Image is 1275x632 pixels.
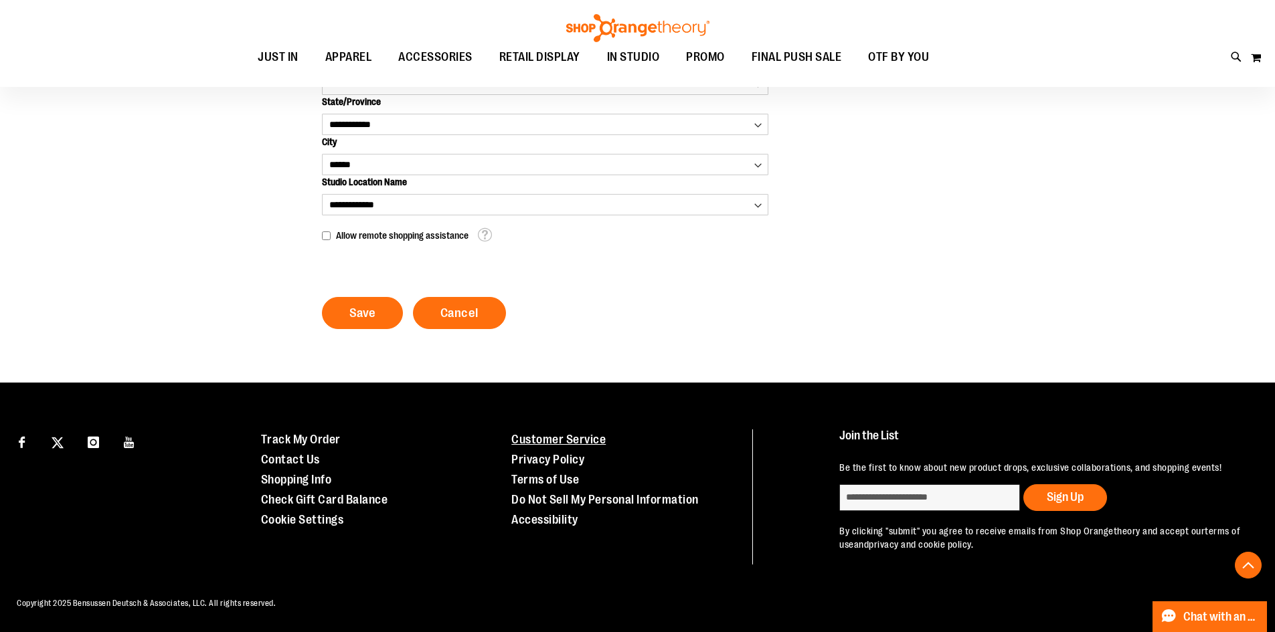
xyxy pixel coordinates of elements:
a: Track My Order [261,433,341,446]
span: Studio Location Name [322,177,407,187]
span: ACCESSORIES [398,42,473,72]
a: terms of use [839,526,1240,550]
button: Chat with an Expert [1153,601,1268,632]
button: Save [322,297,403,329]
a: Visit our Facebook page [10,429,33,453]
img: Shop Orangetheory [564,14,711,42]
a: Check Gift Card Balance [261,493,388,506]
span: City [322,136,337,147]
a: Terms of Use [511,473,579,486]
span: Allow remote shopping assistance [336,230,469,241]
span: PROMO [686,42,725,72]
p: Be the first to know about new product drops, exclusive collaborations, and shopping events! [839,461,1244,474]
h4: Join the List [839,429,1244,454]
a: Visit our Instagram page [82,429,105,453]
span: Copyright 2025 Bensussen Deutsch & Associates, LLC. All rights reserved. [17,599,276,608]
span: Chat with an Expert [1183,611,1259,623]
span: APPAREL [325,42,372,72]
button: Back To Top [1235,552,1262,578]
p: By clicking "submit" you agree to receive emails from Shop Orangetheory and accept our and [839,524,1244,551]
a: Visit our X page [46,429,70,453]
a: Visit our Youtube page [118,429,141,453]
input: enter email [839,484,1020,511]
span: JUST IN [258,42,299,72]
span: State/Province [322,96,381,107]
a: Cancel [413,297,506,329]
a: Customer Service [511,433,606,446]
span: Sign Up [1047,490,1084,504]
img: Twitter [52,437,64,449]
button: Sign Up [1023,484,1107,511]
a: privacy and cookie policy. [869,539,973,550]
a: Accessibility [511,513,578,526]
span: OTF BY YOU [868,42,929,72]
span: FINAL PUSH SALE [752,42,842,72]
span: Save [349,306,375,320]
a: Privacy Policy [511,453,584,466]
span: Cancel [440,306,479,320]
a: Cookie Settings [261,513,344,526]
a: Do Not Sell My Personal Information [511,493,699,506]
a: Shopping Info [261,473,332,486]
a: Contact Us [261,453,320,466]
span: RETAIL DISPLAY [499,42,580,72]
span: IN STUDIO [607,42,660,72]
